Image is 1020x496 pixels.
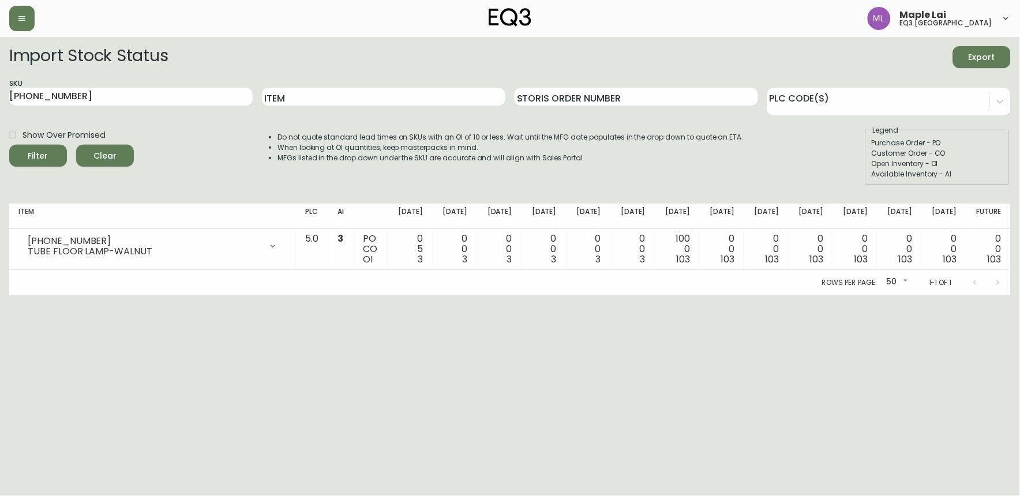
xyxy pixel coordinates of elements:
div: 0 0 [797,234,823,265]
th: Future [966,204,1011,229]
span: 103 [943,253,957,266]
div: 100 0 [664,234,690,265]
button: Filter [9,145,67,167]
span: Maple Lai [900,10,947,20]
button: Clear [76,145,134,167]
p: Rows per page: [822,277,877,288]
div: TUBE FLOOR LAMP-WALNUT [28,246,261,257]
th: [DATE] [388,204,432,229]
th: [DATE] [832,204,877,229]
img: logo [489,8,531,27]
li: Do not quote standard lead times on SKUs with an OI of 10 or less. Wait until the MFG date popula... [277,132,744,142]
span: 3 [640,253,646,266]
div: 0 5 [397,234,423,265]
div: 0 0 [620,234,646,265]
th: [DATE] [699,204,744,229]
h5: eq3 [GEOGRAPHIC_DATA] [900,20,992,27]
th: Item [9,204,296,229]
span: Export [962,50,1002,65]
th: AI [328,204,354,229]
span: Clear [85,149,125,163]
span: 3 [552,253,557,266]
span: 103 [810,253,824,266]
span: 103 [988,253,1002,266]
th: [DATE] [744,204,788,229]
div: [PHONE_NUMBER] [28,236,261,246]
th: [DATE] [877,204,921,229]
span: 3 [596,253,601,266]
span: 103 [899,253,913,266]
span: Show Over Promised [22,129,105,141]
h2: Import Stock Status [9,46,168,68]
button: Export [953,46,1011,68]
th: PLC [296,204,329,229]
div: 0 0 [486,234,512,265]
div: 0 0 [931,234,957,265]
div: 0 0 [976,234,1002,265]
th: [DATE] [433,204,477,229]
span: 3 [463,253,468,266]
div: 50 [882,273,910,292]
span: 103 [676,253,690,266]
span: 103 [854,253,868,266]
div: 0 0 [842,234,868,265]
div: 0 0 [442,234,468,265]
div: Filter [28,149,48,163]
th: [DATE] [566,204,610,229]
th: [DATE] [477,204,522,229]
span: OI [363,253,373,266]
div: 0 0 [753,234,779,265]
div: 0 0 [708,234,734,265]
div: Customer Order - CO [872,148,1003,159]
div: PO CO [363,234,379,265]
span: 3 [337,232,343,245]
td: 5.0 [296,229,329,270]
div: 0 0 [531,234,557,265]
li: MFGs listed in the drop down under the SKU are accurate and will align with Sales Portal. [277,153,744,163]
legend: Legend [872,125,900,136]
div: Available Inventory - AI [872,169,1003,179]
th: [DATE] [522,204,566,229]
div: Purchase Order - PO [872,138,1003,148]
div: Open Inventory - OI [872,159,1003,169]
th: [DATE] [655,204,699,229]
img: 61e28cffcf8cc9f4e300d877dd684943 [868,7,891,30]
span: 3 [418,253,423,266]
th: [DATE] [788,204,832,229]
span: 103 [765,253,779,266]
div: 0 0 [886,234,912,265]
th: [DATE] [610,204,655,229]
span: 103 [721,253,734,266]
p: 1-1 of 1 [929,277,952,288]
th: [DATE] [922,204,966,229]
span: 3 [507,253,512,266]
div: 0 0 [575,234,601,265]
li: When looking at OI quantities, keep masterpacks in mind. [277,142,744,153]
div: [PHONE_NUMBER]TUBE FLOOR LAMP-WALNUT [18,234,287,259]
